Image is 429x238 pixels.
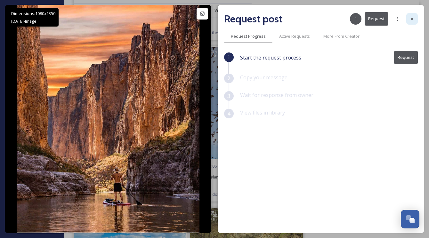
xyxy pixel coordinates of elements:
button: Request [365,12,388,25]
button: Request [394,51,418,64]
span: Wait for response from owner [240,91,313,99]
span: 1 [227,53,230,61]
span: 3 [227,92,230,100]
span: 2 [227,75,230,82]
span: Request Progress [231,33,266,39]
span: Active Requests [279,33,310,39]
span: More From Creator [323,33,360,39]
button: Open Chat [401,210,419,228]
span: View files in library [240,109,285,116]
span: 4 [227,110,230,117]
span: 1 [355,16,357,22]
span: Start the request process [240,54,301,61]
span: Copy your message [240,74,287,81]
h2: Request post [224,11,282,27]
